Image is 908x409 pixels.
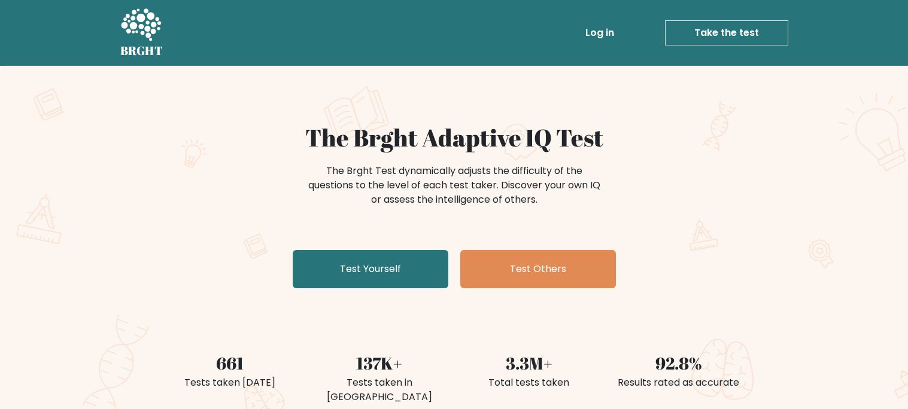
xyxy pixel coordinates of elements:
[305,164,604,207] div: The Brght Test dynamically adjusts the difficulty of the questions to the level of each test take...
[611,350,746,376] div: 92.8%
[293,250,448,288] a: Test Yourself
[120,44,163,58] h5: BRGHT
[461,376,597,390] div: Total tests taken
[162,376,297,390] div: Tests taken [DATE]
[581,21,619,45] a: Log in
[461,350,597,376] div: 3.3M+
[611,376,746,390] div: Results rated as accurate
[120,5,163,61] a: BRGHT
[460,250,616,288] a: Test Others
[665,20,788,45] a: Take the test
[162,350,297,376] div: 661
[162,123,746,152] h1: The Brght Adaptive IQ Test
[312,350,447,376] div: 137K+
[312,376,447,404] div: Tests taken in [GEOGRAPHIC_DATA]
